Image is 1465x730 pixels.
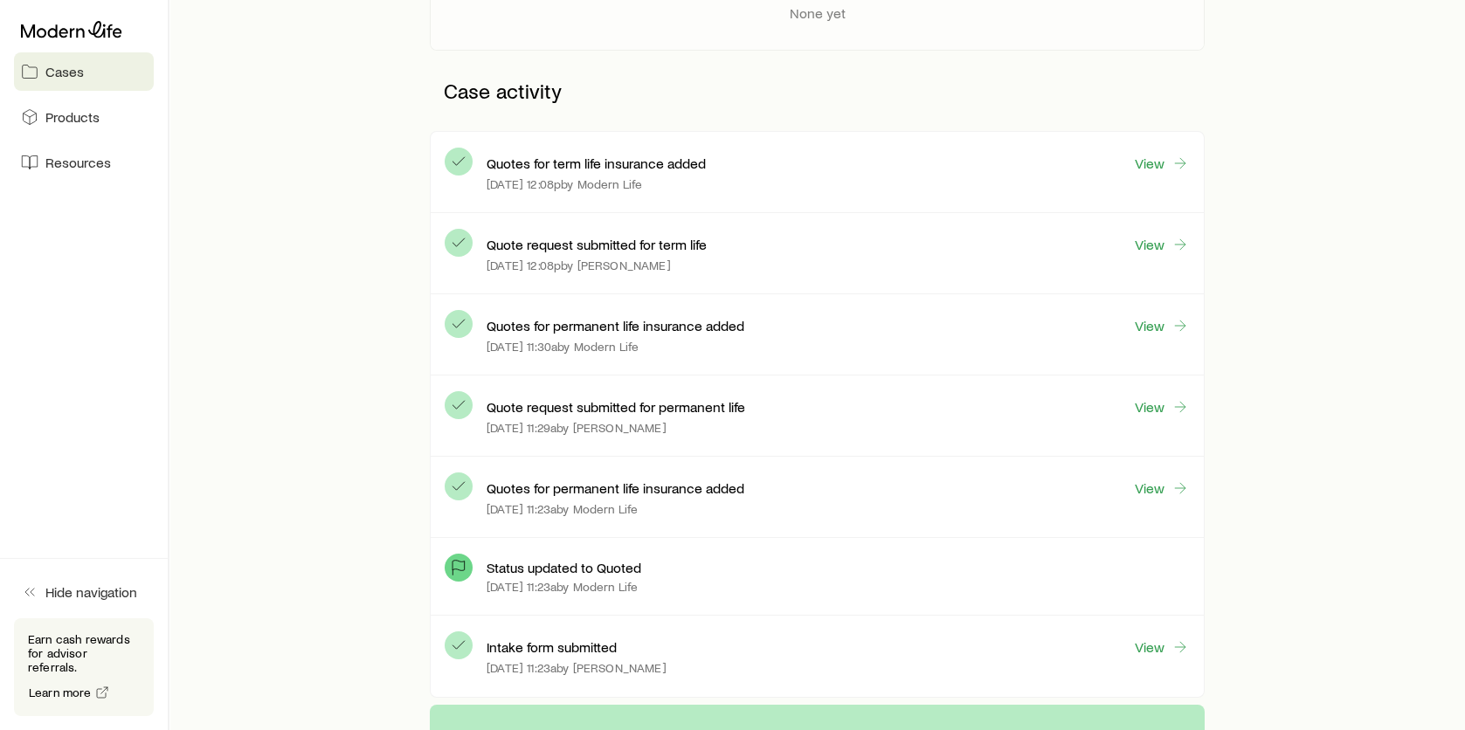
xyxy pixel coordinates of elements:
[487,502,638,516] p: [DATE] 11:23a by Modern Life
[28,632,140,674] p: Earn cash rewards for advisor referrals.
[790,4,846,22] p: None yet
[1134,397,1190,417] a: View
[487,236,707,253] p: Quote request submitted for term life
[14,573,154,611] button: Hide navigation
[29,686,92,699] span: Learn more
[487,638,617,656] p: Intake form submitted
[1134,154,1190,173] a: View
[45,63,84,80] span: Cases
[1134,316,1190,335] a: View
[14,618,154,716] div: Earn cash rewards for advisor referrals.Learn more
[487,479,744,497] p: Quotes for permanent life insurance added
[487,580,638,594] p: [DATE] 11:23a by Modern Life
[1134,235,1190,254] a: View
[487,258,671,272] p: [DATE] 12:08p by [PERSON_NAME]
[45,108,100,126] span: Products
[487,177,642,191] p: [DATE] 12:08p by Modern Life
[1134,479,1190,498] a: View
[487,340,639,354] p: [DATE] 11:30a by Modern Life
[487,155,706,172] p: Quotes for term life insurance added
[487,559,641,576] p: Status updated to Quoted
[45,583,137,601] span: Hide navigation
[14,52,154,91] a: Cases
[1134,637,1190,657] a: View
[14,98,154,136] a: Products
[45,154,111,171] span: Resources
[430,65,1205,117] p: Case activity
[487,661,667,675] p: [DATE] 11:23a by [PERSON_NAME]
[487,398,745,416] p: Quote request submitted for permanent life
[487,421,667,435] p: [DATE] 11:29a by [PERSON_NAME]
[487,317,744,334] p: Quotes for permanent life insurance added
[14,143,154,182] a: Resources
